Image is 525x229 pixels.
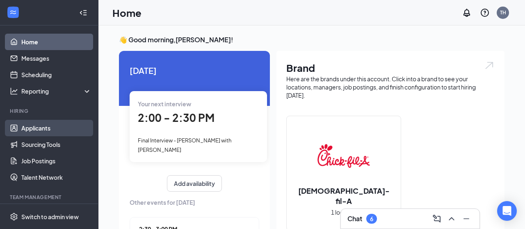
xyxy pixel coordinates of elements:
img: open.6027fd2a22e1237b5b06.svg [484,61,495,70]
h2: [DEMOGRAPHIC_DATA]-fil-A [287,185,401,206]
div: Hiring [10,108,90,114]
a: Applicants [21,120,91,136]
svg: WorkstreamLogo [9,8,17,16]
svg: QuestionInfo [480,8,490,18]
div: Team Management [10,194,90,201]
h1: Home [112,6,142,20]
div: Here are the brands under this account. Click into a brand to see your locations, managers, job p... [286,75,495,99]
span: 1 location [331,208,357,217]
div: TH [500,9,506,16]
button: Add availability [167,175,222,192]
svg: Analysis [10,87,18,95]
img: Chick-fil-A [317,130,370,182]
svg: ChevronUp [447,214,457,224]
a: Sourcing Tools [21,136,91,153]
svg: Collapse [79,9,87,17]
svg: Minimize [461,214,471,224]
div: Switch to admin view [21,213,79,221]
a: Scheduling [21,66,91,83]
svg: Settings [10,213,18,221]
button: ChevronUp [445,212,458,225]
span: 2:00 - 2:30 PM [138,111,215,124]
span: [DATE] [130,64,259,77]
span: Final Interview - [PERSON_NAME] with [PERSON_NAME] [138,137,231,153]
div: Reporting [21,87,92,95]
span: Other events for [DATE] [130,198,259,207]
a: Talent Network [21,169,91,185]
svg: ComposeMessage [432,214,442,224]
a: Home [21,34,91,50]
button: ComposeMessage [430,212,443,225]
h1: Brand [286,61,495,75]
a: Messages [21,50,91,66]
span: Your next interview [138,100,191,108]
a: Job Postings [21,153,91,169]
button: Minimize [460,212,473,225]
svg: Notifications [462,8,472,18]
h3: Chat [347,214,362,223]
div: 6 [370,215,373,222]
div: Open Intercom Messenger [497,201,517,221]
h3: 👋 Good morning, [PERSON_NAME] ! [119,35,504,44]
